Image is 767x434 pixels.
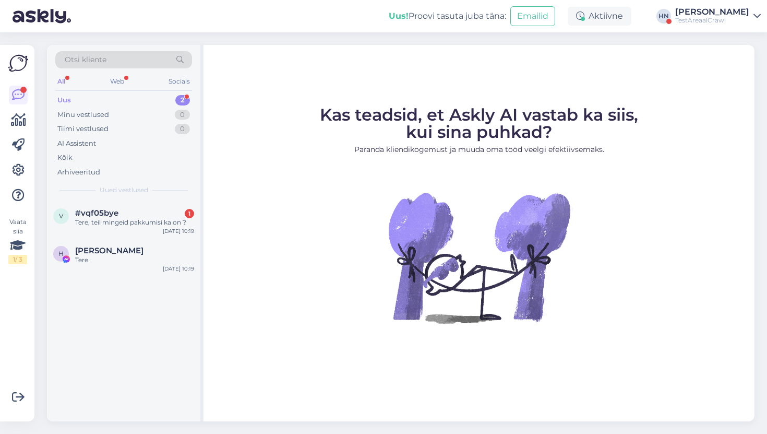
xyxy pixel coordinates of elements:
[389,10,506,22] div: Proovi tasuta juba täna:
[75,208,118,218] span: #vqf05bye
[57,153,73,163] div: Kõik
[320,144,638,155] p: Paranda kliendikogemust ja muuda oma tööd veelgi efektiivsemaks.
[55,75,67,88] div: All
[75,255,194,265] div: Tere
[57,138,96,149] div: AI Assistent
[57,110,109,120] div: Minu vestlused
[59,212,63,220] span: v
[108,75,126,88] div: Web
[320,104,638,142] span: Kas teadsid, et Askly AI vastab ka siis, kui sina puhkad?
[8,53,28,73] img: Askly Logo
[75,246,143,255] span: Hans Niinemäe
[57,95,71,105] div: Uus
[175,95,190,105] div: 2
[163,265,194,273] div: [DATE] 10:19
[57,124,109,134] div: Tiimi vestlused
[175,110,190,120] div: 0
[75,218,194,227] div: Tere, teil mingeid pakkumisi ka on ?
[163,227,194,235] div: [DATE] 10:19
[675,8,761,25] a: [PERSON_NAME]TestAreaalCrawl
[389,11,409,21] b: Uus!
[65,54,106,65] span: Otsi kliente
[675,16,749,25] div: TestAreaalCrawl
[100,185,148,195] span: Uued vestlused
[8,217,27,264] div: Vaata siia
[166,75,192,88] div: Socials
[568,7,631,26] div: Aktiivne
[385,163,573,351] img: No Chat active
[656,9,671,24] div: HN
[175,124,190,134] div: 0
[510,6,555,26] button: Emailid
[675,8,749,16] div: [PERSON_NAME]
[57,167,100,178] div: Arhiveeritud
[58,250,64,257] span: H
[8,255,27,264] div: 1 / 3
[185,209,194,218] div: 1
